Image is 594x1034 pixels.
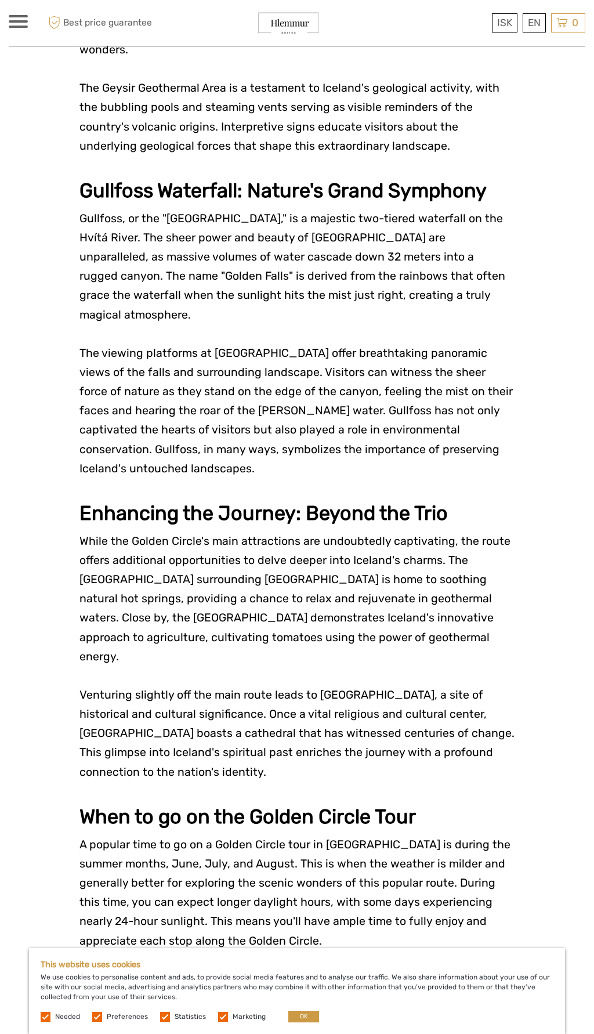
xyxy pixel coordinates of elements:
span: Gullfoss, or the "[GEOGRAPHIC_DATA]," is a majestic two-tiered waterfall on the Hvítá River. The ... [79,212,505,321]
button: OK [288,1011,319,1022]
strong: Gullfoss Waterfall: Nature's Grand Symphony [79,179,487,203]
label: Statistics [175,1012,206,1022]
span: While the Golden Circle's main attractions are undoubtedly captivating, the route offers addition... [79,534,510,663]
h5: This website uses cookies [41,960,553,970]
label: Needed [55,1012,80,1022]
p: We're away right now. Please check back later! [16,20,131,30]
div: EN [523,13,546,32]
strong: Enhancing the Journey: Beyond the Trio [79,501,448,525]
img: General Info: [255,9,323,37]
span: The viewing platforms at [GEOGRAPHIC_DATA] offer breathtaking panoramic views of the falls and su... [79,346,513,475]
strong: When to go on the Golden Circle Tour [79,805,416,829]
div: We use cookies to personalise content and ads, to provide social media features and to analyse ou... [29,948,565,1034]
span: ISK [497,17,512,28]
span: Best price guarantee [45,13,153,32]
button: Open LiveChat chat widget [133,18,147,32]
label: Preferences [107,1012,148,1022]
span: A popular time to go on a Golden Circle tour in [GEOGRAPHIC_DATA] is during the summer months, Ju... [79,838,510,948]
span: 0 [570,17,580,28]
label: Marketing [233,1012,266,1022]
span: Venturing slightly off the main route leads to [GEOGRAPHIC_DATA], a site of historical and cultur... [79,688,515,779]
span: The Geysir Geothermal Area is a testament to Iceland's geological activity, with the bubbling poo... [79,81,499,152]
